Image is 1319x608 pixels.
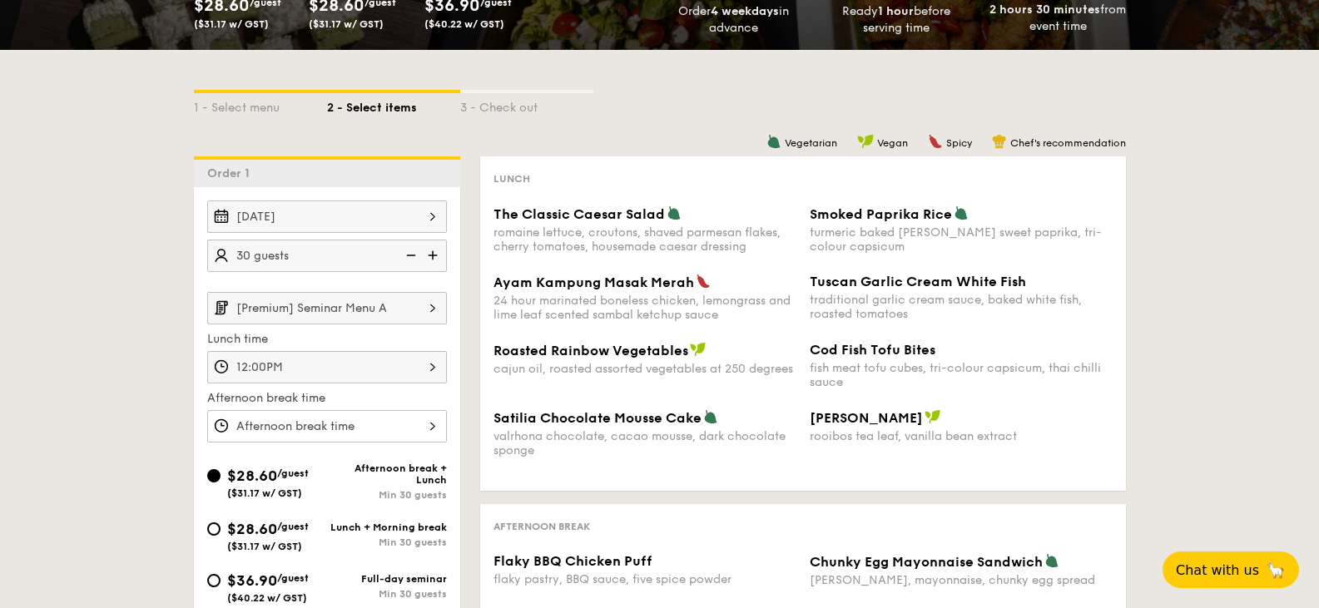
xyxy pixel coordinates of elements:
[493,521,590,532] span: Afternoon break
[493,274,694,290] span: Ayam Kampung Masak Merah
[493,362,796,376] div: cajun oil, roasted assorted vegetables at 250 degrees
[207,331,447,348] label: Lunch time
[207,166,256,180] span: Order 1
[925,409,941,424] img: icon-vegan.f8ff3823.svg
[327,573,447,585] div: Full-day seminar
[419,292,447,324] img: icon-chevron-right.3c0dfbd6.svg
[857,134,874,149] img: icon-vegan.f8ff3823.svg
[227,467,277,485] span: $28.60
[207,522,221,536] input: $28.60/guest($31.17 w/ GST)Lunch + Morning breakMin 30 guests
[227,541,302,552] span: ($31.17 w/ GST)
[1163,551,1299,588] button: Chat with us🦙
[194,18,269,30] span: ($31.17 w/ GST)
[493,225,796,254] div: romaine lettuce, croutons, shaved parmesan flakes, cherry tomatoes, housemade caesar dressing
[460,93,593,116] div: 3 - Check out
[810,225,1113,254] div: turmeric baked [PERSON_NAME] sweet paprika, tri-colour capsicum
[1176,562,1259,578] span: Chat with us
[810,206,952,222] span: Smoked Paprika Rice
[194,93,327,116] div: 1 - Select menu
[493,294,796,322] div: 24 hour marinated boneless chicken, lemongrass and lime leaf scented sambal ketchup sauce
[207,574,221,587] input: $36.90/guest($40.22 w/ GST)Full-day seminarMin 30 guests
[207,390,447,407] label: Afternoon break time
[1266,561,1286,580] span: 🦙
[424,18,504,30] span: ($40.22 w/ GST)
[493,206,665,222] span: The Classic Caesar Salad
[877,137,908,149] span: Vegan
[493,343,688,358] span: Roasted Rainbow Vegetables
[327,536,447,548] div: Min 30 guests
[207,410,447,442] input: Afternoon break time
[207,351,447,383] input: Lunch time
[989,2,1100,17] strong: 2 hours 30 minutes
[207,240,447,272] input: Number of guests
[207,200,447,233] input: Event date
[227,571,277,590] span: $36.90
[711,4,779,18] strong: 4 weekdays
[327,489,447,501] div: Min 30 guests
[785,137,837,149] span: Vegetarian
[946,137,972,149] span: Spicy
[810,293,1113,321] div: traditional garlic cream sauce, baked white fish, roasted tomatoes
[227,487,302,499] span: ($31.17 w/ GST)
[810,410,923,426] span: [PERSON_NAME]
[810,274,1026,289] span: Tuscan Garlic Cream White Fish
[309,18,384,30] span: ($31.17 w/ GST)
[227,520,277,538] span: $28.60
[327,93,460,116] div: 2 - Select items
[667,205,682,220] img: icon-vegetarian.fe4039eb.svg
[327,521,447,533] div: Lunch + Morning break
[954,205,969,220] img: icon-vegetarian.fe4039eb.svg
[660,3,809,37] div: Order in advance
[1044,553,1059,568] img: icon-vegetarian.fe4039eb.svg
[493,553,652,569] span: Flaky BBQ Chicken Puff
[810,554,1043,570] span: Chunky Egg Mayonnaise Sandwich
[493,173,530,185] span: Lunch
[810,429,1113,443] div: rooibos tea leaf, vanilla bean extract
[277,521,309,532] span: /guest
[703,409,718,424] img: icon-vegetarian.fe4039eb.svg
[277,467,309,479] span: /guest
[327,588,447,600] div: Min 30 guests
[327,462,447,486] div: Afternoon break + Lunch
[821,3,970,37] div: Ready before serving time
[690,342,707,357] img: icon-vegan.f8ff3823.svg
[493,410,702,426] span: Satilia Chocolate Mousse Cake
[810,361,1113,389] div: fish meat tofu cubes, tri-colour capsicum, thai chilli sauce
[1010,137,1126,149] span: Chef's recommendation
[810,573,1113,587] div: [PERSON_NAME], mayonnaise, chunky egg spread
[493,572,796,586] div: flaky pastry, BBQ sauce, five spice powder
[227,592,307,604] span: ($40.22 w/ GST)
[277,572,309,584] span: /guest
[992,134,1007,149] img: icon-chef-hat.a58ddaea.svg
[696,274,711,289] img: icon-spicy.37a8142b.svg
[422,240,447,271] img: icon-add.58712e84.svg
[878,4,914,18] strong: 1 hour
[397,240,422,271] img: icon-reduce.1d2dbef1.svg
[984,2,1133,35] div: from event time
[928,134,943,149] img: icon-spicy.37a8142b.svg
[810,342,935,358] span: Cod Fish Tofu Bites
[207,469,221,482] input: $28.60/guest($31.17 w/ GST)Afternoon break + LunchMin 30 guests
[493,429,796,457] div: valrhona chocolate, cacao mousse, dark chocolate sponge
[766,134,781,149] img: icon-vegetarian.fe4039eb.svg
